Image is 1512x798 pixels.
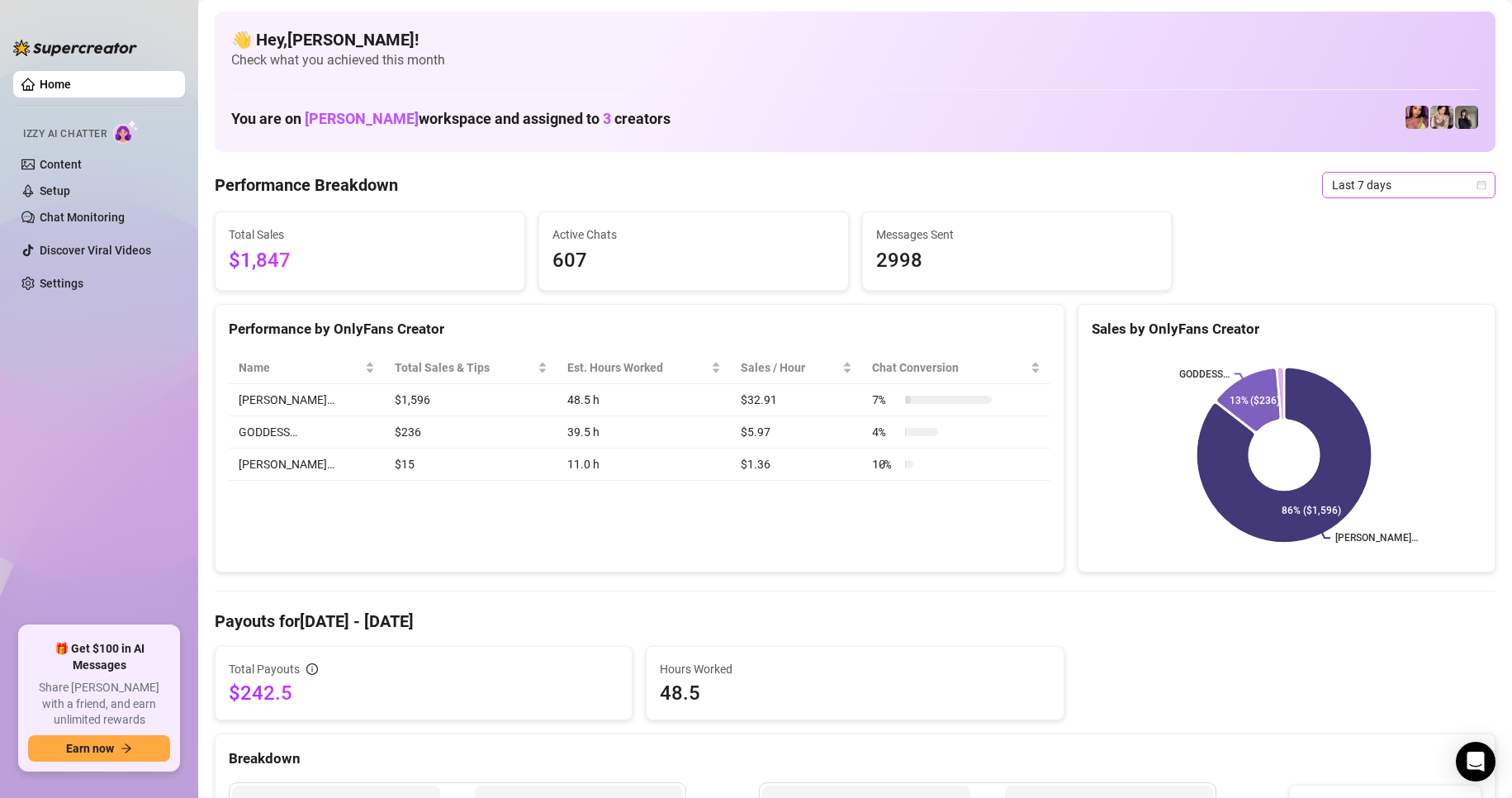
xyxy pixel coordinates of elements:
[876,226,1159,244] span: Messages Sent
[872,391,898,409] span: 7 %
[229,226,511,244] span: Total Sales
[741,359,839,377] span: Sales / Hour
[557,449,731,481] td: 11.0 h
[385,416,557,449] td: $236
[552,226,835,244] span: Active Chats
[229,748,1481,770] div: Breakdown
[229,318,1050,340] div: Performance by OnlyFans Creator
[13,40,137,56] img: logo-BBDzfeDw.svg
[876,245,1159,277] span: 2998
[385,384,557,416] td: $1,596
[305,110,419,127] span: [PERSON_NAME]
[1456,742,1495,781] div: Open Intercom Messenger
[872,423,898,441] span: 4 %
[28,735,170,762] button: Earn nowarrow-right
[552,245,835,277] span: 607
[229,416,385,449] td: GODDESS…
[306,663,318,675] span: info-circle
[231,28,1479,51] h4: 👋 Hey, [PERSON_NAME] !
[28,641,170,673] span: 🎁 Get $100 in AI Messages
[121,743,132,754] span: arrow-right
[231,51,1479,69] span: Check what you achieved this month
[385,352,557,384] th: Total Sales & Tips
[23,126,107,142] span: Izzy AI Chatter
[557,416,731,449] td: 39.5 h
[1476,180,1486,190] span: calendar
[113,120,139,144] img: AI Chatter
[40,184,70,197] a: Setup
[872,455,898,473] span: 10 %
[1405,106,1429,129] img: GODDESS
[1430,106,1453,129] img: Jenna
[567,359,708,377] div: Est. Hours Worked
[40,78,71,91] a: Home
[229,245,511,277] span: $1,847
[1332,173,1486,197] span: Last 7 days
[28,680,170,729] span: Share [PERSON_NAME] with a friend, and earn unlimited rewards
[229,449,385,481] td: [PERSON_NAME]…
[229,352,385,384] th: Name
[731,416,862,449] td: $5.97
[1335,533,1418,544] text: [PERSON_NAME]…
[872,359,1027,377] span: Chat Conversion
[229,660,300,678] span: Total Payouts
[1092,318,1481,340] div: Sales by OnlyFans Creator
[215,173,398,197] h4: Performance Breakdown
[557,384,731,416] td: 48.5 h
[731,352,862,384] th: Sales / Hour
[1455,106,1478,129] img: Anna
[40,277,83,290] a: Settings
[1179,368,1230,380] text: GODDESS…
[731,384,862,416] td: $32.91
[862,352,1050,384] th: Chat Conversion
[229,384,385,416] td: [PERSON_NAME]…
[40,244,151,257] a: Discover Viral Videos
[660,680,1050,706] span: 48.5
[660,660,1050,678] span: Hours Worked
[239,359,362,377] span: Name
[215,610,1495,633] h4: Payouts for [DATE] - [DATE]
[603,110,611,127] span: 3
[40,158,82,171] a: Content
[395,359,534,377] span: Total Sales & Tips
[231,110,671,128] h1: You are on workspace and assigned to creators
[385,449,557,481] td: $15
[731,449,862,481] td: $1.36
[66,742,114,755] span: Earn now
[229,680,619,706] span: $242.5
[40,211,125,224] a: Chat Monitoring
